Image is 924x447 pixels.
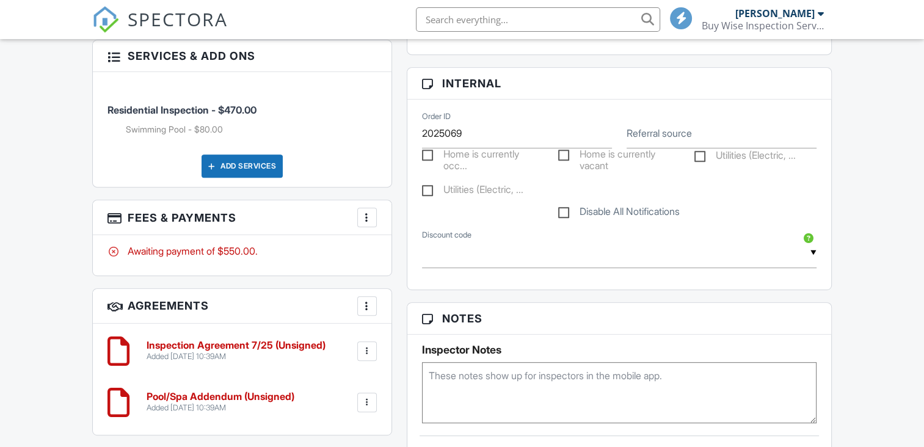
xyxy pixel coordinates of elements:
h5: Inspector Notes [422,344,817,356]
li: Service: Residential Inspection [107,81,376,145]
div: Awaiting payment of $550.00. [107,244,376,258]
label: Referral source [627,126,692,140]
div: Add Services [202,154,283,178]
div: Buy Wise Inspection Services, LLC [702,20,824,32]
span: SPECTORA [128,6,228,32]
h3: Services & Add ons [93,40,391,72]
input: Search everything... [416,7,660,32]
label: Home is currently occupied [422,148,544,164]
label: Utilities (Electric, Water, Gas) are OFF [422,184,523,199]
li: Add on: Swimming Pool [126,123,376,136]
h6: Pool/Spa Addendum (Unsigned) [147,391,294,402]
h3: Internal [407,68,831,100]
h3: Agreements [93,289,391,324]
label: Utilities (Electric, Water, Gas) are ON [694,150,796,165]
h3: Fees & Payments [93,200,391,235]
div: Added [DATE] 10:39AM [147,352,326,362]
a: SPECTORA [92,16,228,42]
div: Added [DATE] 10:39AM [147,403,294,413]
a: Pool/Spa Addendum (Unsigned) Added [DATE] 10:39AM [147,391,294,413]
div: [PERSON_NAME] [735,7,815,20]
h6: Inspection Agreement 7/25 (Unsigned) [147,340,326,351]
label: Discount code [422,230,471,241]
label: Disable All Notifications [558,206,680,221]
label: Order ID [422,111,451,122]
h3: Notes [407,303,831,335]
img: The Best Home Inspection Software - Spectora [92,6,119,33]
a: Inspection Agreement 7/25 (Unsigned) Added [DATE] 10:39AM [147,340,326,362]
span: Residential Inspection - $470.00 [107,104,256,116]
label: Home is currently vacant [558,148,680,164]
